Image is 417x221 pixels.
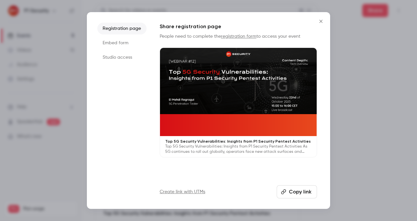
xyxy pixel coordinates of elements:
p: Top 5G Security Vulnerabilities: Insights from P1 Security Pentest Activities [165,139,311,144]
a: Top 5G Security Vulnerabilities: Insights from P1 Security Pentest ActivitiesTop 5G Security Vuln... [160,48,317,157]
li: Studio access [97,51,147,63]
button: Copy link [277,185,317,198]
p: People need to complete the to access your event [160,33,317,40]
button: Close [314,15,328,28]
li: Registration page [97,23,147,34]
h1: Share registration page [160,23,317,30]
a: registration form [221,34,256,39]
li: Embed form [97,37,147,49]
p: Top 5G Security Vulnerabilities: Insights from P1 Security Pentest Activities As 5G continues to ... [165,144,311,154]
a: Create link with UTMs [160,189,205,195]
